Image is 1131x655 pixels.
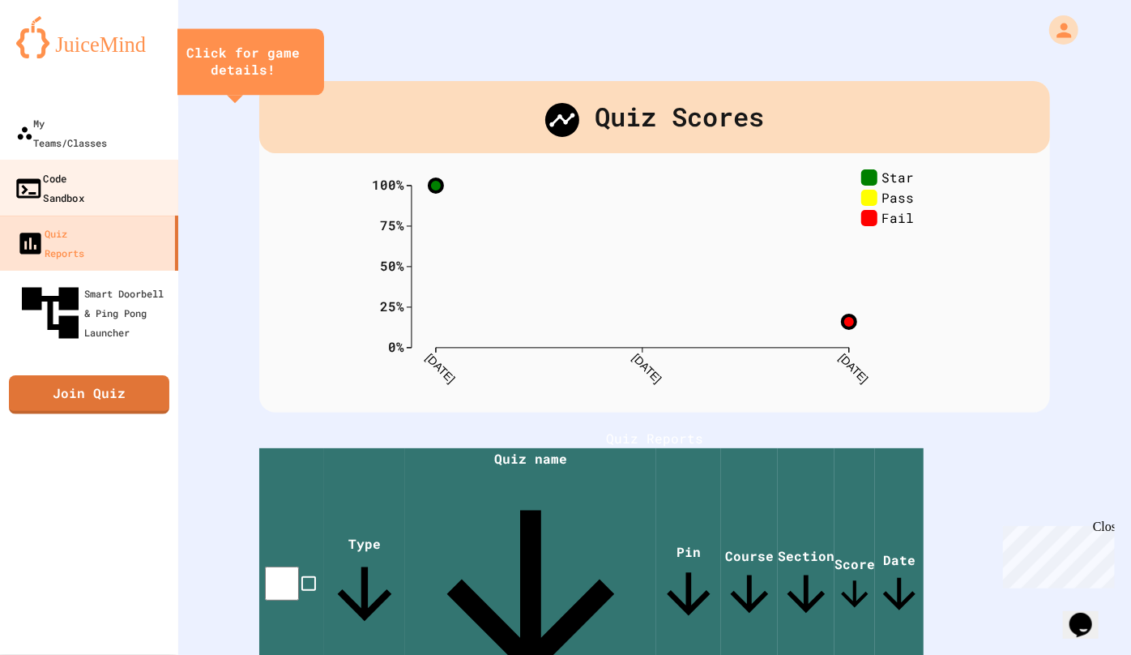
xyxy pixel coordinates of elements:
div: Chat with us now!Close [6,6,112,103]
div: My Account [1032,11,1082,49]
text: 100% [372,176,404,193]
text: Pass [881,188,914,205]
text: [DATE] [423,351,457,385]
div: My Teams/Classes [16,113,107,152]
text: [DATE] [836,351,870,385]
iframe: chat widget [1063,590,1115,639]
text: 25% [380,298,404,315]
span: Course [721,547,778,623]
span: Section [778,547,834,623]
input: select all desserts [265,567,299,601]
span: Type [324,535,405,635]
img: logo-orange.svg [16,16,162,58]
span: Score [834,555,875,614]
div: Code Sandbox [14,168,84,208]
div: Click for game details! [178,45,308,79]
text: Fail [881,208,914,225]
text: 50% [380,257,404,274]
iframe: chat widget [997,520,1115,589]
a: Join Quiz [9,375,169,414]
text: 75% [380,216,404,233]
h1: Quiz Reports [259,429,1050,448]
text: [DATE] [630,351,664,385]
span: Date [875,551,924,619]
text: Star [881,168,914,185]
text: 0% [388,338,404,355]
div: Quiz Reports [16,224,84,263]
div: Quiz Scores [259,81,1050,153]
span: Pin [656,543,721,627]
div: Smart Doorbell & Ping Pong Launcher [16,279,172,347]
